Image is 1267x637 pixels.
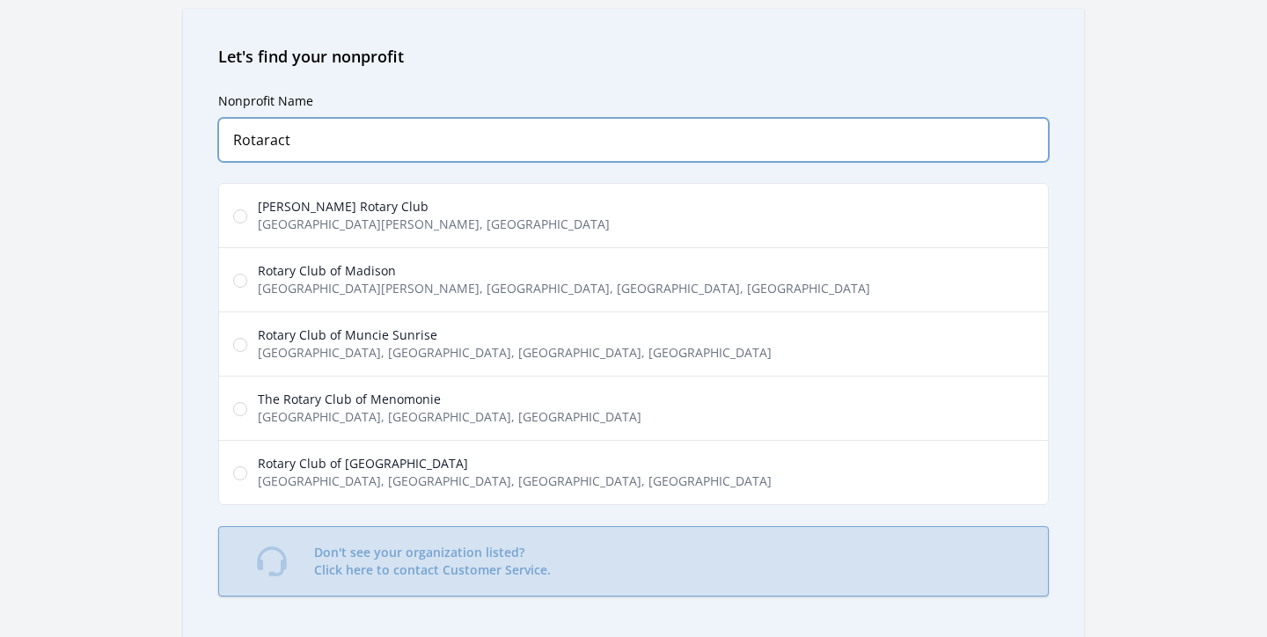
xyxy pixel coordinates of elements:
span: Rotary Club of Muncie Sunrise [258,326,772,344]
input: Rotary Club of Madison [GEOGRAPHIC_DATA][PERSON_NAME], [GEOGRAPHIC_DATA], [GEOGRAPHIC_DATA], [GEO... [233,274,247,288]
input: Rotary Club of Muncie Sunrise [GEOGRAPHIC_DATA], [GEOGRAPHIC_DATA], [GEOGRAPHIC_DATA], [GEOGRAPHI... [233,338,247,352]
span: Rotary Club of Madison [258,262,870,280]
h2: Let's find your nonprofit [218,44,1049,69]
p: Don't see your organization listed? Click here to contact Customer Service. [314,544,551,579]
input: The Rotary Club of Menomonie [GEOGRAPHIC_DATA], [GEOGRAPHIC_DATA], [GEOGRAPHIC_DATA] [233,402,247,416]
span: Rotary Club of [GEOGRAPHIC_DATA] [258,455,772,472]
span: The Rotary Club of Menomonie [258,391,641,408]
span: [GEOGRAPHIC_DATA][PERSON_NAME], [GEOGRAPHIC_DATA] [258,216,610,233]
input: [PERSON_NAME] Rotary Club [GEOGRAPHIC_DATA][PERSON_NAME], [GEOGRAPHIC_DATA] [233,209,247,223]
span: [GEOGRAPHIC_DATA], [GEOGRAPHIC_DATA], [GEOGRAPHIC_DATA], [GEOGRAPHIC_DATA] [258,344,772,362]
span: [GEOGRAPHIC_DATA][PERSON_NAME], [GEOGRAPHIC_DATA], [GEOGRAPHIC_DATA], [GEOGRAPHIC_DATA] [258,280,870,297]
span: [PERSON_NAME] Rotary Club [258,198,610,216]
a: Don't see your organization listed?Click here to contact Customer Service. [218,526,1049,597]
span: [GEOGRAPHIC_DATA], [GEOGRAPHIC_DATA], [GEOGRAPHIC_DATA], [GEOGRAPHIC_DATA] [258,472,772,490]
input: Rotary Club of [GEOGRAPHIC_DATA] [GEOGRAPHIC_DATA], [GEOGRAPHIC_DATA], [GEOGRAPHIC_DATA], [GEOGRA... [233,466,247,480]
span: [GEOGRAPHIC_DATA], [GEOGRAPHIC_DATA], [GEOGRAPHIC_DATA] [258,408,641,426]
label: Nonprofit Name [218,92,313,109]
